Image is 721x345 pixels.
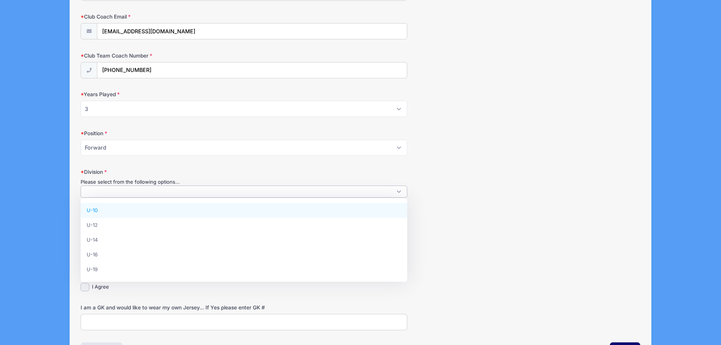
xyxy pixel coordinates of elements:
label: Club Team Coach Number [81,52,267,59]
label: Division [81,168,267,176]
label: Years Played [81,91,267,98]
li: U-16 [81,247,407,262]
li: U-10 [81,203,407,218]
label: I am a GK and would like to wear my own Jersey... If Yes please enter GK # [81,304,267,311]
label: Position [81,130,267,137]
li: U-19 [81,262,407,277]
input: email@email.com [97,23,407,39]
label: I Agree [92,283,109,291]
input: (xxx) xxx-xxxx [97,62,407,78]
li: U-12 [81,218,407,233]
textarea: Search [85,190,89,197]
label: Club Coach Email [81,13,267,20]
li: U-14 [81,233,407,247]
div: Please select from the following options... [81,178,407,186]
